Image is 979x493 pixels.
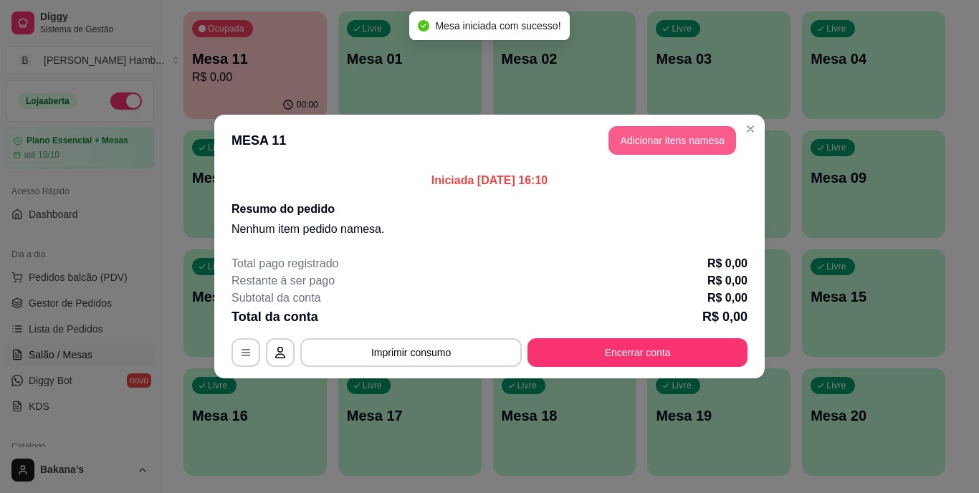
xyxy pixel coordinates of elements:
p: R$ 0,00 [707,289,748,307]
button: Adicionar itens namesa [608,126,736,155]
p: R$ 0,00 [707,255,748,272]
span: check-circle [418,20,429,32]
p: Total pago registrado [231,255,338,272]
p: R$ 0,00 [707,272,748,289]
p: Nenhum item pedido na mesa . [231,221,748,238]
button: Encerrar conta [527,338,748,367]
p: R$ 0,00 [702,307,748,327]
p: Iniciada [DATE] 16:10 [231,172,748,189]
p: Restante à ser pago [231,272,335,289]
p: Total da conta [231,307,318,327]
button: Close [739,118,762,140]
button: Imprimir consumo [300,338,522,367]
h2: Resumo do pedido [231,201,748,218]
span: Mesa iniciada com sucesso! [435,20,560,32]
header: MESA 11 [214,115,765,166]
p: Subtotal da conta [231,289,321,307]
